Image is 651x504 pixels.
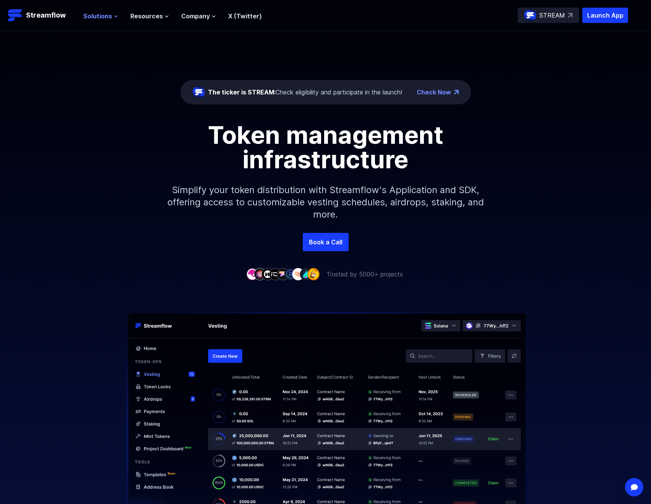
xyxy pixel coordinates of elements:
a: Streamflow [8,8,76,23]
img: company-6 [284,268,297,280]
button: Resources [130,11,169,21]
span: Company [181,11,210,21]
h1: Token management infrastructure [154,123,498,172]
img: streamflow-logo-circle.png [193,86,205,98]
p: Streamflow [26,10,66,21]
button: Company [181,11,216,21]
span: Solutions [83,11,112,21]
button: Solutions [83,11,118,21]
a: Check Now [417,88,451,97]
a: STREAM [518,8,579,23]
img: company-3 [261,268,274,280]
p: STREAM [539,11,565,20]
img: company-4 [269,268,281,280]
img: company-8 [300,268,312,280]
img: top-right-arrow.png [454,90,459,94]
img: company-5 [277,268,289,280]
img: company-7 [292,268,304,280]
a: X (Twitter) [228,12,262,20]
img: streamflow-logo-circle.png [524,9,536,21]
div: Open Intercom Messenger [625,478,643,496]
img: Streamflow Logo [8,8,23,23]
img: company-2 [254,268,266,280]
p: Simplify your token distribution with Streamflow's Application and SDK, offering access to custom... [161,172,490,233]
span: Resources [130,11,163,21]
img: top-right-arrow.svg [568,13,573,18]
div: Check eligibility and participate in the launch! [208,88,402,97]
span: The ticker is STREAM: [208,88,276,96]
img: company-9 [307,268,320,280]
button: Launch App [582,8,628,23]
img: company-1 [246,268,258,280]
a: Book a Call [303,233,349,251]
p: Trusted by 5000+ projects [326,270,403,279]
